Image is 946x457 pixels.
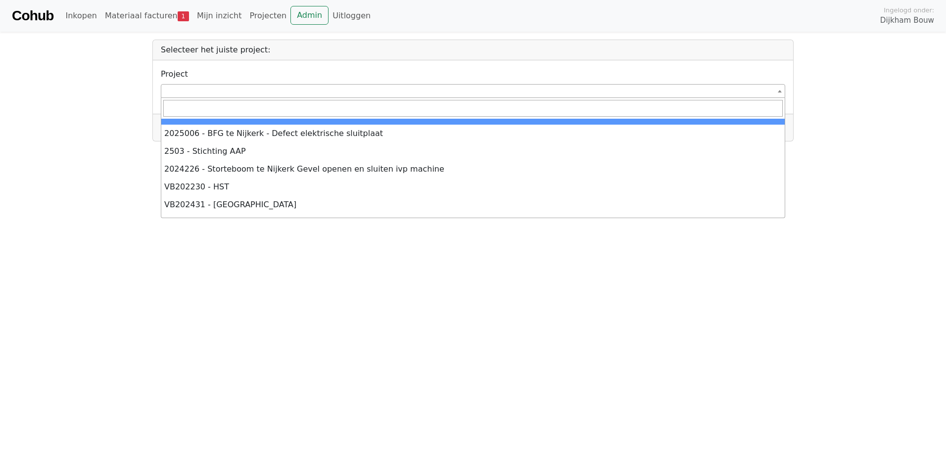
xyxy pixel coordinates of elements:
[161,142,785,160] li: 2503 - Stichting AAP
[161,68,188,80] label: Project
[101,6,193,26] a: Materiaal facturen1
[153,40,793,60] div: Selecteer het juiste project:
[161,160,785,178] li: 2024226 - Storteboom te Nijkerk Gevel openen en sluiten ivp machine
[161,178,785,196] li: VB202230 - HST
[61,6,100,26] a: Inkopen
[245,6,290,26] a: Projecten
[161,125,785,142] li: 2025006 - BFG te Nijkerk - Defect elektrische sluitplaat
[290,6,329,25] a: Admin
[884,5,934,15] span: Ingelogd onder:
[329,6,375,26] a: Uitloggen
[161,214,785,231] li: 2401 - Groenland Kip Bodegraven
[12,4,53,28] a: Cohub
[193,6,246,26] a: Mijn inzicht
[161,196,785,214] li: VB202431 - [GEOGRAPHIC_DATA]
[880,15,934,26] span: Dijkham Bouw
[178,11,189,21] span: 1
